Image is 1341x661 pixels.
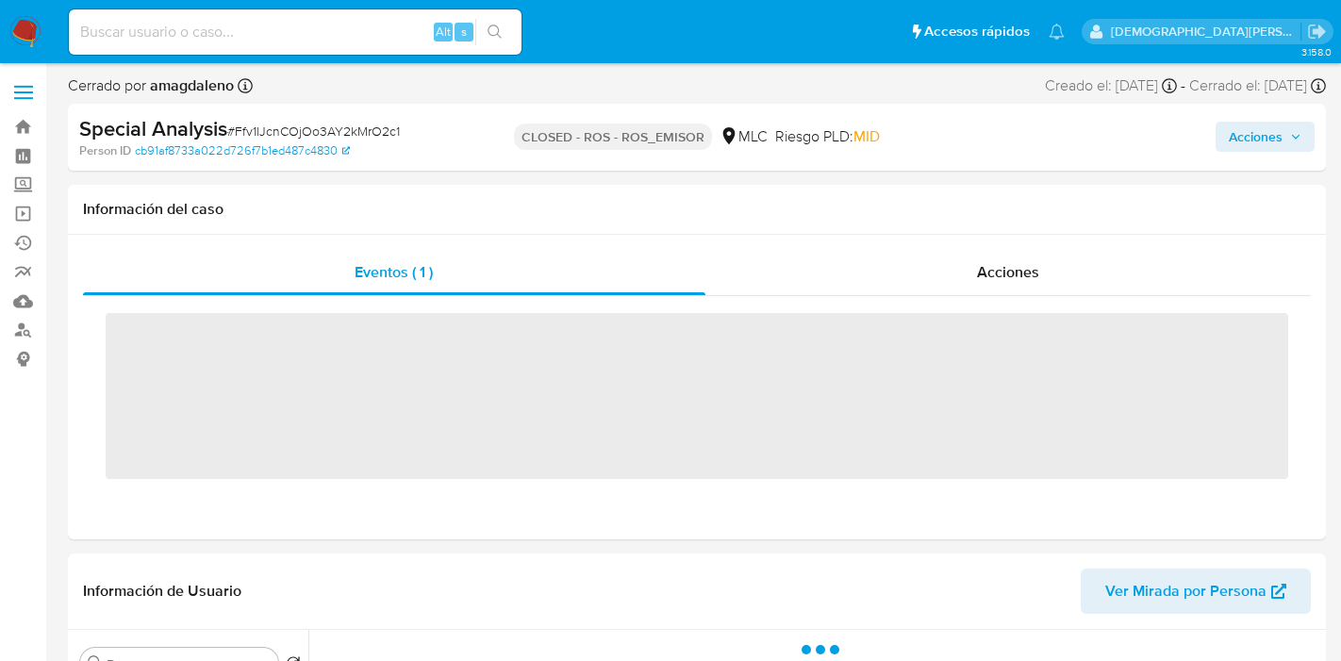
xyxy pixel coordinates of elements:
span: Ver Mirada por Persona [1105,569,1266,614]
span: s [461,23,467,41]
h1: Información de Usuario [83,582,241,601]
span: Riesgo PLD: [775,126,880,147]
p: CLOSED - ROS - ROS_EMISOR [514,124,712,150]
b: Person ID [79,142,131,159]
div: Creado el: [DATE] [1045,75,1177,96]
span: Acciones [977,261,1039,283]
button: Ver Mirada por Persona [1081,569,1311,614]
span: Accesos rápidos [924,22,1030,41]
div: MLC [720,126,768,147]
button: search-icon [475,19,514,45]
span: - [1181,75,1185,96]
h1: Información del caso [83,200,1311,219]
div: Cerrado el: [DATE] [1189,75,1326,96]
input: Buscar usuario o caso... [69,20,521,44]
a: Salir [1307,22,1327,41]
b: Special Analysis [79,113,227,143]
span: Cerrado por [68,75,234,96]
span: Acciones [1229,122,1283,152]
span: ‌ [106,313,1288,479]
a: cb91af8733a022d726f7b1ed487c4830 [135,142,350,159]
span: Alt [436,23,451,41]
span: MID [853,125,880,147]
span: Eventos ( 1 ) [355,261,433,283]
button: Acciones [1216,122,1315,152]
p: cristian.porley@mercadolibre.com [1111,23,1301,41]
span: # Ffv1lJcnCOjOo3AY2kMrO2c1 [227,122,400,140]
a: Notificaciones [1049,24,1065,40]
b: amagdaleno [146,74,234,96]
